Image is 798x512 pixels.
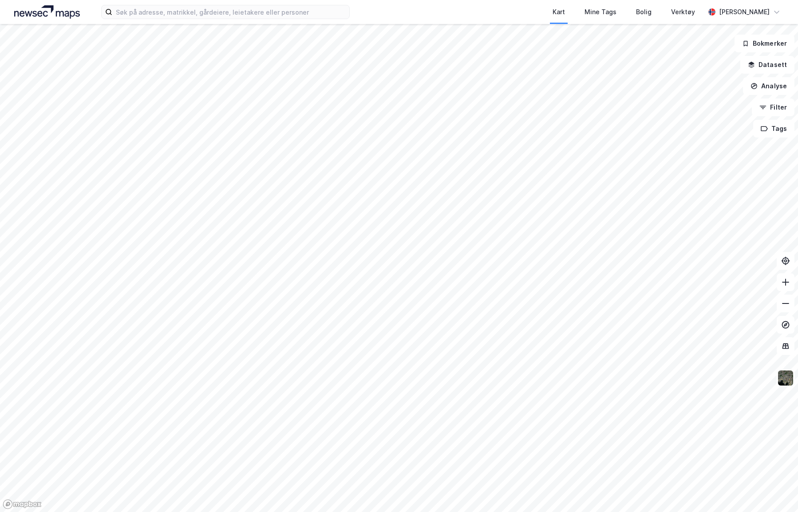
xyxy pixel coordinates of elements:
button: Analyse [743,77,794,95]
div: Verktøy [671,7,695,17]
a: Mapbox homepage [3,499,42,509]
div: Bolig [636,7,652,17]
div: Kart [553,7,565,17]
img: 9k= [777,370,794,386]
div: Mine Tags [585,7,616,17]
input: Søk på adresse, matrikkel, gårdeiere, leietakere eller personer [112,5,349,19]
div: [PERSON_NAME] [719,7,770,17]
button: Bokmerker [735,35,794,52]
button: Tags [753,120,794,138]
img: logo.a4113a55bc3d86da70a041830d287a7e.svg [14,5,80,19]
button: Filter [752,98,794,116]
div: Kontrollprogram for chat [754,469,798,512]
button: Datasett [740,56,794,74]
iframe: Chat Widget [754,469,798,512]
